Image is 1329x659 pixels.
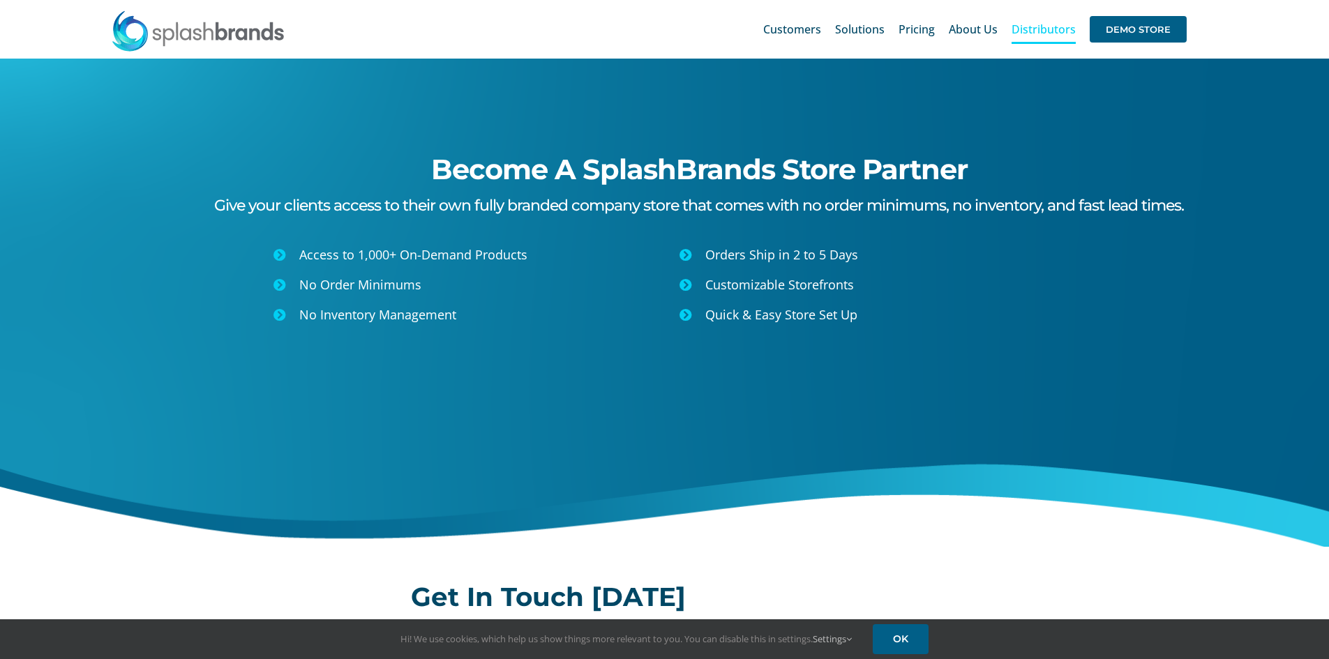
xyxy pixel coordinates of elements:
[299,306,456,323] span: No Inventory Management
[1012,24,1076,35] span: Distributors
[763,24,821,35] span: Customers
[400,633,852,645] span: Hi! We use cookies, which help us show things more relevant to you. You can disable this in setti...
[899,24,935,35] span: Pricing
[705,306,857,323] span: Quick & Easy Store Set Up
[1012,7,1076,52] a: Distributors
[411,583,919,611] h2: Get In Touch [DATE]
[873,624,929,654] a: OK
[835,24,885,35] span: Solutions
[299,276,421,293] span: No Order Minimums
[705,246,858,263] span: Orders Ship in 2 to 5 Days
[763,7,1187,52] nav: Main Menu
[899,7,935,52] a: Pricing
[431,152,968,186] span: Become A SplashBrands Store Partner
[763,7,821,52] a: Customers
[214,196,1184,215] span: Give your clients access to their own fully branded company store that comes with no order minimu...
[1090,16,1187,43] span: DEMO STORE
[111,10,285,52] img: SplashBrands.com Logo
[1090,7,1187,52] a: DEMO STORE
[705,276,854,293] span: Customizable Storefronts
[949,24,998,35] span: About Us
[411,618,919,640] h4: Set Up Stores In Just One Week
[299,246,527,263] span: Access to 1,000+ On-Demand Products
[813,633,852,645] a: Settings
